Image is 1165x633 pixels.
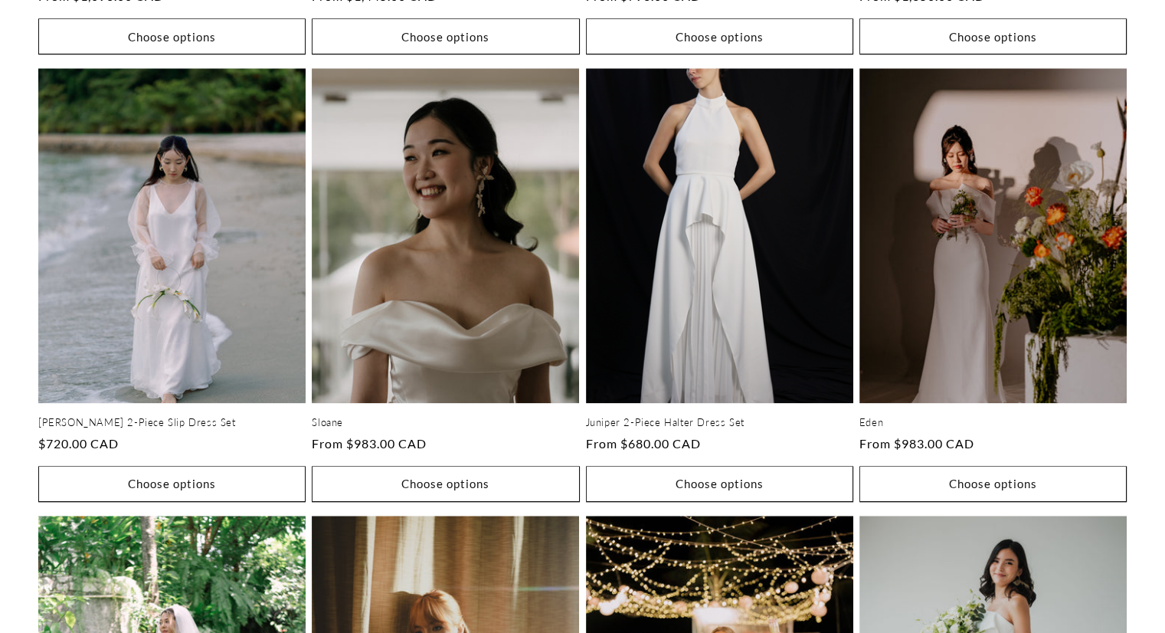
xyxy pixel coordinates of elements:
[586,18,853,54] button: Choose options
[859,416,1127,429] a: Eden
[38,18,306,54] button: Choose options
[38,466,306,502] button: Choose options
[312,466,579,502] button: Choose options
[312,416,579,429] a: Sloane
[586,416,853,429] a: Juniper 2-Piece Halter Dress Set
[312,18,579,54] button: Choose options
[586,466,853,502] button: Choose options
[38,416,306,429] a: [PERSON_NAME] 2-Piece Slip Dress Set
[859,466,1127,502] button: Choose options
[859,18,1127,54] button: Choose options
